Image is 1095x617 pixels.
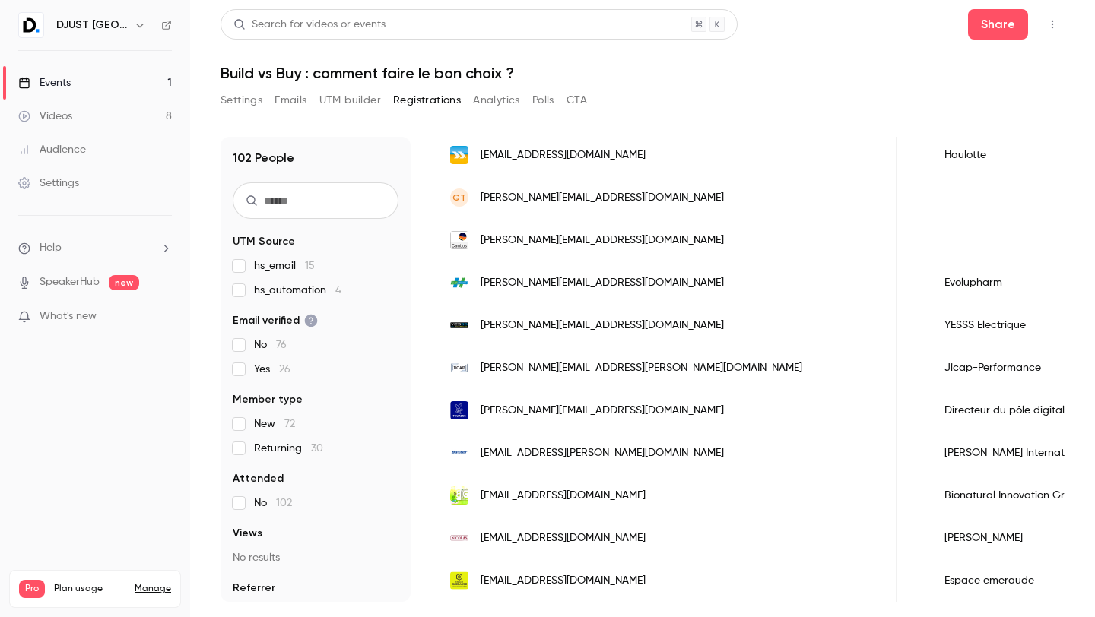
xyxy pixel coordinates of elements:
h1: 102 People [233,149,294,167]
img: jicap-performance.com [450,359,468,377]
span: 15 [305,261,315,271]
span: [PERSON_NAME][EMAIL_ADDRESS][DOMAIN_NAME] [481,190,724,206]
div: - [871,517,929,559]
span: Referrer [233,581,275,596]
div: Audience [18,142,86,157]
button: Analytics [473,88,520,112]
span: [EMAIL_ADDRESS][DOMAIN_NAME] [481,530,646,546]
span: [EMAIL_ADDRESS][DOMAIN_NAME] [481,147,646,163]
p: No results [233,550,398,565]
span: [PERSON_NAME][EMAIL_ADDRESS][DOMAIN_NAME] [481,233,724,248]
img: cambos.com [450,231,468,249]
div: Events [18,75,71,90]
img: DJUST France [19,13,43,37]
li: help-dropdown-opener [18,240,172,256]
span: Plan usage [54,583,125,595]
div: - [871,134,929,176]
img: bionatural.swiss [450,486,468,505]
a: SpeakerHub [40,274,100,290]
div: - [871,432,929,474]
iframe: Noticeable Trigger [154,310,172,324]
span: GT [452,191,466,204]
span: No [254,495,292,511]
div: - [871,559,929,602]
span: Views [233,526,262,541]
img: espace-emeraude.com [450,571,468,590]
a: Manage [135,583,171,595]
h1: Build vs Buy : comment faire le bon choix ? [221,64,1065,82]
span: [PERSON_NAME][EMAIL_ADDRESS][PERSON_NAME][DOMAIN_NAME] [481,360,802,376]
span: hs_automation [254,283,341,298]
button: Share [968,9,1028,40]
div: Videos [18,109,72,124]
span: Pro [19,580,45,598]
span: hs_email [254,258,315,274]
button: CTA [567,88,587,112]
button: Settings [221,88,262,112]
div: - [871,346,929,389]
span: 72 [284,419,295,429]
button: Polls [532,88,554,112]
span: [EMAIL_ADDRESS][DOMAIN_NAME] [481,488,646,504]
div: - [871,474,929,517]
span: 26 [279,364,290,375]
span: Help [40,240,62,256]
span: [PERSON_NAME][EMAIL_ADDRESS][DOMAIN_NAME] [481,318,724,334]
div: - [871,304,929,346]
div: - [871,261,929,304]
span: [PERSON_NAME][EMAIL_ADDRESS][DOMAIN_NAME] [481,275,724,291]
span: [EMAIL_ADDRESS][DOMAIN_NAME] [481,573,646,589]
span: Member type [233,392,303,407]
div: - [871,176,929,219]
span: New [254,416,295,432]
div: Settings [18,176,79,191]
span: 4 [335,285,341,296]
img: thuasne.fr [450,401,468,419]
img: cef-fr.com [450,322,468,328]
img: nicolas.com [450,529,468,547]
span: What's new [40,308,97,324]
div: - [871,219,929,261]
img: evolupharm.fr [450,274,468,292]
span: Yes [254,362,290,377]
button: Emails [275,88,306,112]
div: Search for videos or events [233,17,386,33]
div: - [871,389,929,432]
button: Registrations [393,88,461,112]
span: 76 [276,340,287,350]
span: No [254,337,287,353]
span: UTM Source [233,234,295,249]
span: [EMAIL_ADDRESS][PERSON_NAME][DOMAIN_NAME] [481,445,724,461]
button: UTM builder [319,88,381,112]
span: Attended [233,471,284,486]
span: Email verified [233,313,318,328]
span: new [109,275,139,290]
span: 30 [311,443,323,454]
span: 102 [276,498,292,508]
h6: DJUST [GEOGRAPHIC_DATA] [56,17,128,33]
span: [PERSON_NAME][EMAIL_ADDRESS][DOMAIN_NAME] [481,403,724,419]
img: haulotte.com [450,146,468,164]
span: Returning [254,441,323,456]
img: baxter.com [450,444,468,462]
